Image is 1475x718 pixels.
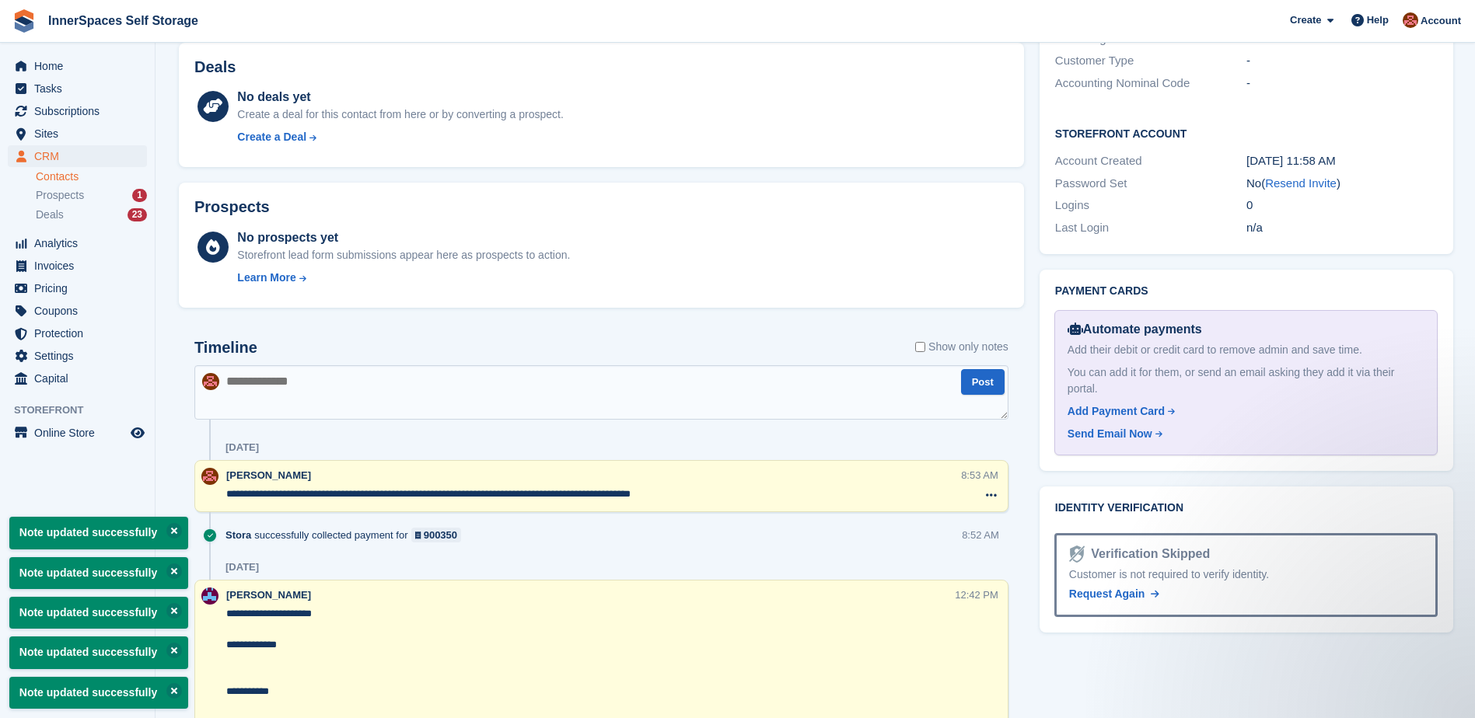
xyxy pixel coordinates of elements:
[237,129,306,145] div: Create a Deal
[225,528,251,542] span: Stora
[194,58,236,76] h2: Deals
[36,207,64,222] span: Deals
[411,528,462,542] a: 900350
[34,422,128,444] span: Online Store
[8,277,147,299] a: menu
[8,55,147,77] a: menu
[1055,52,1246,70] div: Customer Type
[42,8,204,33] a: InnerSpaces Self Storage
[34,55,128,77] span: Home
[8,345,147,367] a: menu
[1055,285,1438,298] h2: Payment cards
[12,9,36,33] img: stora-icon-8386f47178a22dfd0bd8f6a31ec36ba5ce8667c1dd55bd0f319d3a0aa187defe.svg
[1246,52,1438,70] div: -
[237,106,563,123] div: Create a deal for this contact from here or by converting a prospect.
[9,597,188,629] p: Note updated successfully
[226,589,311,601] span: [PERSON_NAME]
[1265,176,1337,190] a: Resend Invite
[1069,586,1159,602] a: Request Again
[961,468,998,483] div: 8:53 AM
[1055,152,1246,170] div: Account Created
[14,403,155,418] span: Storefront
[8,368,147,389] a: menu
[36,188,84,203] span: Prospects
[1069,545,1085,563] img: Identity Verification Ready
[8,78,147,99] a: menu
[194,198,270,216] h2: Prospects
[1367,12,1389,28] span: Help
[1055,125,1438,141] h2: Storefront Account
[1261,176,1340,190] span: ( )
[34,277,128,299] span: Pricing
[1246,197,1438,214] div: 0
[9,517,188,549] p: Note updated successfully
[1069,566,1423,583] div: Customer is not required to verify identity.
[201,587,218,605] img: Paul Allo
[1069,587,1145,600] span: Request Again
[237,270,570,286] a: Learn More
[34,78,128,99] span: Tasks
[128,208,147,221] div: 23
[128,423,147,442] a: Preview store
[132,189,147,202] div: 1
[9,557,188,589] p: Note updated successfully
[9,636,188,668] p: Note updated successfully
[1085,545,1210,563] div: Verification Skipped
[1421,13,1461,29] span: Account
[34,368,128,389] span: Capital
[1068,364,1424,397] div: You can add it for them, or send an email asking they add it via their portal.
[1246,152,1438,170] div: [DATE] 11:58 AM
[8,123,147,145] a: menu
[36,187,147,204] a: Prospects 1
[8,255,147,277] a: menu
[34,255,128,277] span: Invoices
[8,100,147,122] a: menu
[1068,342,1424,358] div: Add their debit or credit card to remove admin and save time.
[34,145,128,167] span: CRM
[201,468,218,485] img: Abby Tilley
[225,441,259,454] div: [DATE]
[955,587,998,602] div: 12:42 PM
[1246,219,1438,237] div: n/a
[225,528,469,542] div: successfully collected payment for
[1068,403,1418,420] a: Add Payment Card
[237,270,295,286] div: Learn More
[1068,403,1165,420] div: Add Payment Card
[1403,12,1418,28] img: Abby Tilley
[1055,502,1438,514] h2: Identity verification
[8,300,147,322] a: menu
[237,88,563,106] div: No deals yet
[1290,12,1321,28] span: Create
[915,339,925,355] input: Show only notes
[225,561,259,573] div: [DATE]
[34,232,128,254] span: Analytics
[1055,219,1246,237] div: Last Login
[915,339,1008,355] label: Show only notes
[9,677,188,709] p: Note updated successfully
[34,100,128,122] span: Subscriptions
[1246,75,1438,92] div: -
[34,345,128,367] span: Settings
[424,528,457,542] div: 900350
[237,129,563,145] a: Create a Deal
[202,373,219,390] img: Abby Tilley
[34,123,128,145] span: Sites
[8,232,147,254] a: menu
[34,300,128,322] span: Coupons
[237,247,570,263] div: Storefront lead form submissions appear here as prospects to action.
[36,207,147,223] a: Deals 23
[194,339,257,357] h2: Timeline
[237,228,570,247] div: No prospects yet
[36,169,147,184] a: Contacts
[1068,426,1152,442] div: Send Email Now
[8,322,147,344] a: menu
[8,422,147,444] a: menu
[1055,175,1246,193] div: Password Set
[961,369,1005,395] button: Post
[1055,75,1246,92] div: Accounting Nominal Code
[8,145,147,167] a: menu
[1246,175,1438,193] div: No
[34,322,128,344] span: Protection
[1068,320,1424,339] div: Automate payments
[962,528,999,542] div: 8:52 AM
